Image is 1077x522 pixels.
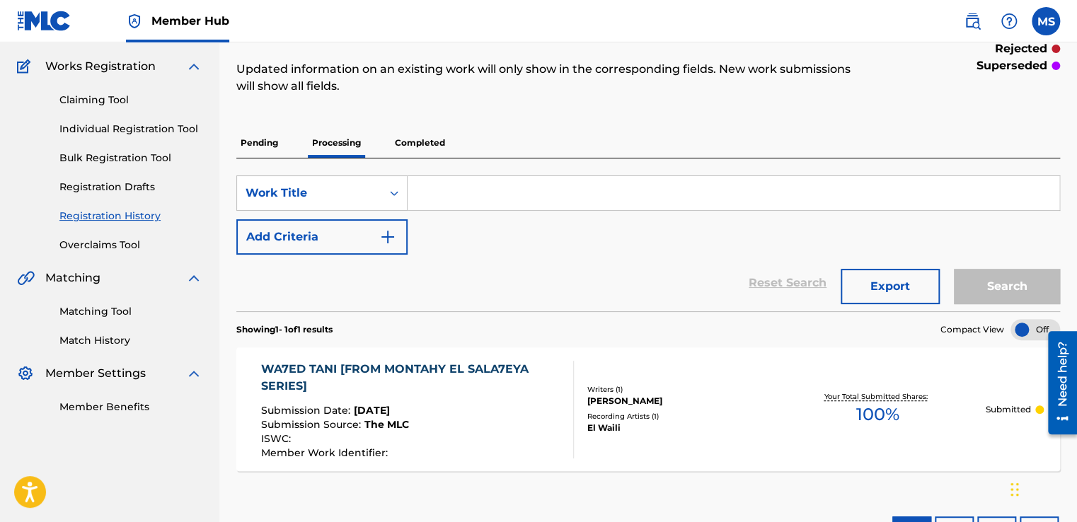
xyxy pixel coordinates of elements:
span: Member Work Identifier : [261,446,391,459]
p: Processing [308,128,365,158]
p: rejected [995,40,1047,57]
a: Overclaims Tool [59,238,202,253]
span: Matching [45,269,100,286]
p: superseded [977,57,1047,74]
img: Works Registration [17,58,35,75]
a: Member Benefits [59,400,202,414]
iframe: Resource Center [1037,326,1077,440]
a: Claiming Tool [59,93,202,108]
a: Bulk Registration Tool [59,151,202,166]
div: Help [995,7,1023,35]
span: Submission Source : [261,418,364,431]
a: Registration Drafts [59,180,202,195]
a: Individual Registration Tool [59,122,202,137]
a: Public Search [958,7,986,35]
p: Submitted [986,403,1031,416]
a: Matching Tool [59,304,202,319]
a: Registration History [59,209,202,224]
a: WA7ED TANI [FROM MONTAHY EL SALA7EYA SERIES]Submission Date:[DATE]Submission Source:The MLCISWC:M... [236,347,1060,471]
button: Add Criteria [236,219,408,255]
div: WA7ED TANI [FROM MONTAHY EL SALA7EYA SERIES] [261,361,562,395]
img: Top Rightsholder [126,13,143,30]
span: [DATE] [354,404,390,417]
iframe: Chat Widget [1006,454,1077,522]
img: Matching [17,269,35,286]
p: Showing 1 - 1 of 1 results [236,323,333,336]
p: Completed [391,128,449,158]
img: search [964,13,981,30]
span: Compact View [940,323,1004,336]
img: MLC Logo [17,11,71,31]
img: Member Settings [17,365,34,382]
img: expand [185,58,202,75]
a: Match History [59,333,202,348]
span: Submission Date : [261,404,354,417]
p: Updated information on an existing work will only show in the corresponding fields. New work subm... [236,61,870,95]
div: [PERSON_NAME] [587,395,769,407]
p: Your Total Submitted Shares: [824,391,931,402]
img: expand [185,365,202,382]
p: Pending [236,128,282,158]
div: Drag [1010,468,1019,511]
button: Export [841,269,940,304]
form: Search Form [236,175,1060,311]
span: The MLC [364,418,409,431]
span: ISWC : [261,432,294,445]
div: Recording Artists ( 1 ) [587,411,769,422]
div: Work Title [246,185,373,202]
img: 9d2ae6d4665cec9f34b9.svg [379,228,396,245]
span: Member Settings [45,365,146,382]
span: Member Hub [151,13,229,29]
div: El Waili [587,422,769,434]
div: User Menu [1032,7,1060,35]
div: Writers ( 1 ) [587,384,769,395]
span: Works Registration [45,58,156,75]
span: 100 % [856,402,899,427]
img: expand [185,269,202,286]
img: help [1001,13,1018,30]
